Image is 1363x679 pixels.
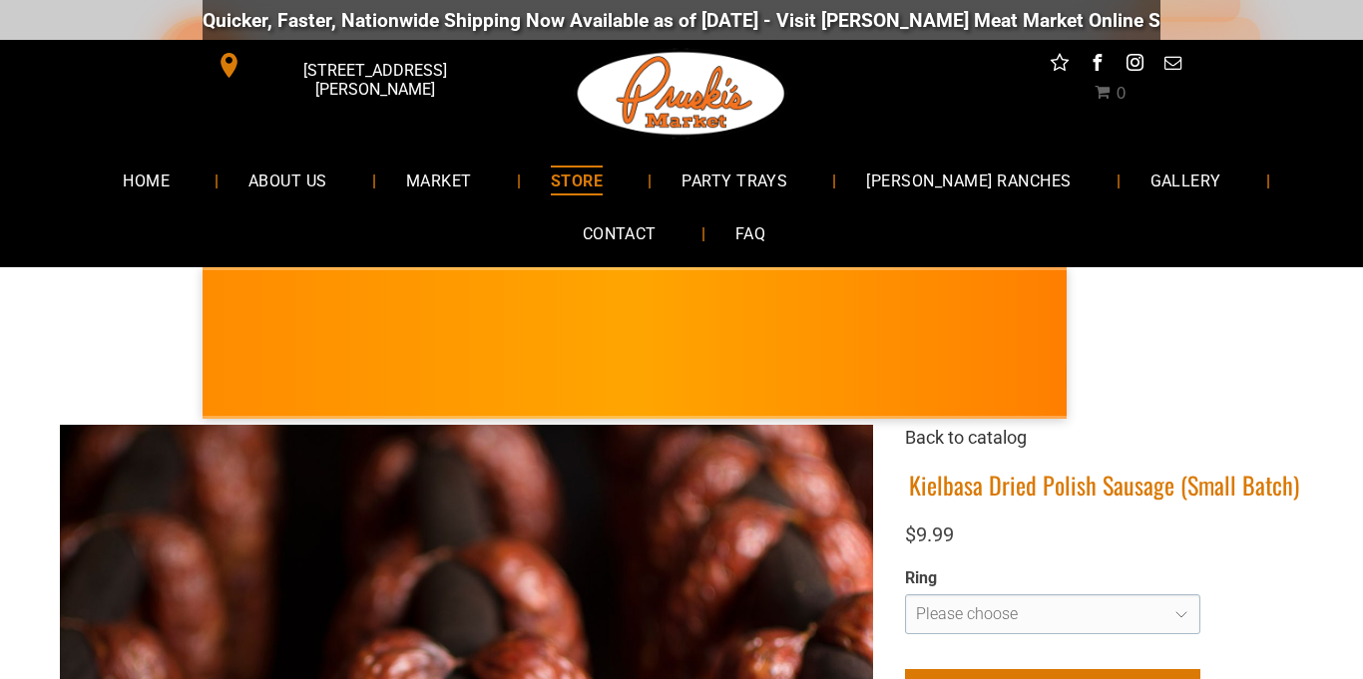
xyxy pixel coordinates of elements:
div: Breadcrumbs [905,425,1303,470]
a: GALLERY [1121,154,1251,206]
a: [STREET_ADDRESS][PERSON_NAME] [203,50,508,81]
a: Back to catalog [905,427,1027,448]
a: MARKET [376,154,502,206]
a: HOME [93,154,200,206]
a: instagram [1123,50,1148,81]
div: Ring [905,568,1200,589]
a: [PERSON_NAME] RANCHES [836,154,1101,206]
a: email [1160,50,1186,81]
a: CONTACT [553,207,686,260]
img: Pruski-s+Market+HQ+Logo2-1920w.png [574,40,789,148]
a: Social network [1047,50,1073,81]
a: facebook [1085,50,1111,81]
span: $9.99 [905,522,954,546]
span: 0 [1116,84,1126,103]
a: ABOUT US [219,154,357,206]
a: FAQ [705,207,795,260]
span: [STREET_ADDRESS][PERSON_NAME] [246,51,504,109]
h1: Kielbasa Dried Polish Sausage (Small Batch) [905,470,1303,501]
a: PARTY TRAYS [652,154,817,206]
a: STORE [521,154,633,206]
